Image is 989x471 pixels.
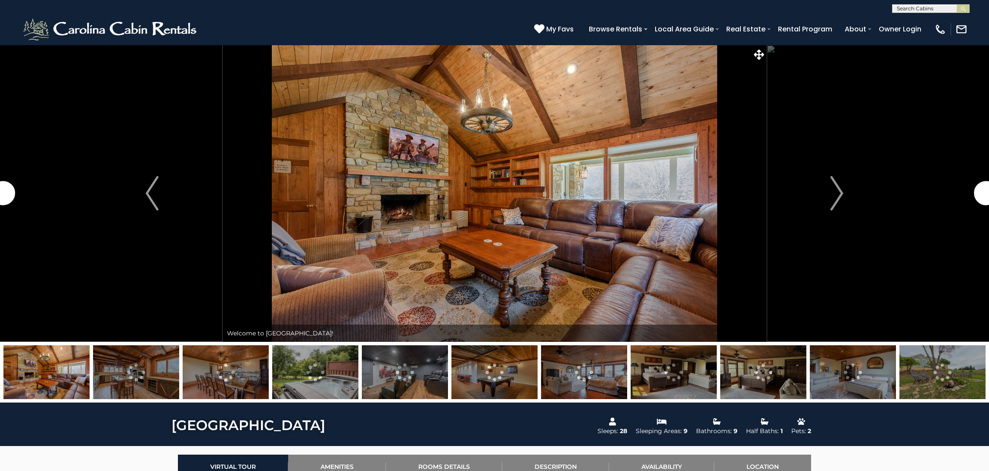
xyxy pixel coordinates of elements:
a: About [840,22,871,37]
div: Welcome to [GEOGRAPHIC_DATA]! [223,325,767,342]
img: 163277216 [810,345,896,399]
img: mail-regular-white.png [955,23,967,35]
img: 163277217 [899,345,986,399]
img: arrow [830,176,843,211]
a: Owner Login [874,22,926,37]
button: Next [766,45,908,342]
img: 163277211 [272,345,358,399]
a: Rental Program [774,22,837,37]
img: White-1-2.png [22,16,200,42]
img: 163277213 [451,345,538,399]
img: phone-regular-white.png [934,23,946,35]
img: 163277260 [720,345,806,399]
a: Local Area Guide [650,22,718,37]
img: 163277212 [362,345,448,399]
button: Previous [81,45,223,342]
img: 163277215 [631,345,717,399]
a: My Favs [534,24,576,35]
img: 163277210 [183,345,269,399]
a: Browse Rentals [585,22,647,37]
img: 163277209 [93,345,179,399]
img: 163277214 [541,345,627,399]
img: arrow [146,176,159,211]
span: My Favs [546,24,574,34]
img: 163277208 [3,345,90,399]
a: Real Estate [722,22,770,37]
